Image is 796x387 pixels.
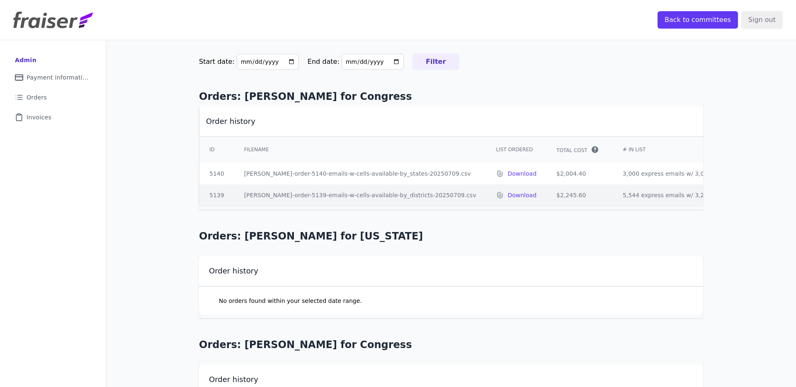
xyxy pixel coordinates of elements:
[199,230,703,243] h1: Orders: [PERSON_NAME] for [US_STATE]
[7,108,99,126] a: Invoices
[199,58,235,65] label: Start date:
[413,53,459,70] input: Filter
[658,11,738,29] input: Back to committees
[199,90,703,103] h1: Orders: [PERSON_NAME] for Congress
[507,191,536,199] a: Download
[234,184,486,206] td: [PERSON_NAME]-order-5139-emails-w-cells-available-by_districts-20250709.csv
[27,93,47,102] span: Orders
[546,184,613,206] td: $2,245.60
[199,163,234,184] td: 5140
[234,163,486,184] td: [PERSON_NAME]-order-5140-emails-w-cells-available-by_states-20250709.csv
[7,88,99,106] a: Orders
[308,58,340,65] label: End date:
[741,11,783,29] input: Sign out
[209,266,258,276] h2: Order history
[209,287,372,315] p: No orders found within your selected date range.
[199,338,703,351] h1: Orders: [PERSON_NAME] for Congress
[199,184,234,206] td: 5139
[507,169,536,178] a: Download
[486,136,546,163] th: List Ordered
[199,136,234,163] th: ID
[27,113,51,121] span: Invoices
[209,375,258,385] h2: Order history
[13,12,93,28] img: Fraiser Logo
[234,136,486,163] th: Filename
[15,56,36,64] div: Admin
[7,68,99,87] a: Payment information
[27,73,89,82] span: Payment information
[546,163,613,184] td: $2,004.40
[556,147,587,154] span: Total Cost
